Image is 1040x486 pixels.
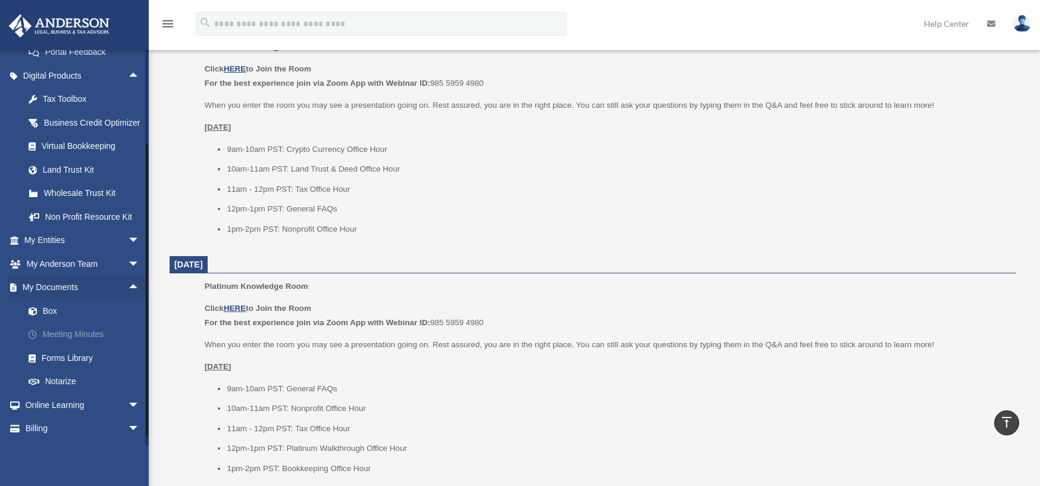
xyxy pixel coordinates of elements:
a: HERE [224,304,246,313]
b: For the best experience join via Zoom App with Webinar ID: [205,79,430,88]
a: Tax Toolbox [17,88,158,111]
li: 12pm-1pm PST: General FAQs [227,202,1008,216]
a: My Documentsarrow_drop_up [8,276,158,300]
div: Tax Toolbox [42,92,143,107]
p: 985 5959 4980 [205,301,1008,329]
li: 1pm-2pm PST: Bookkeeping Office Hour [227,462,1008,476]
span: Platinum Knowledge Room [205,282,308,291]
div: Non Profit Resource Kit [42,210,143,225]
a: Notarize [17,370,158,394]
a: My Anderson Teamarrow_drop_down [8,252,158,276]
li: 9am-10am PST: General FAQs [227,382,1008,396]
a: Non Profit Resource Kit [17,205,158,229]
b: Click to Join the Room [205,64,311,73]
span: arrow_drop_up [128,276,152,300]
b: For the best experience join via Zoom App with Webinar ID: [205,318,430,327]
a: HERE [224,64,246,73]
div: Land Trust Kit [42,163,143,177]
a: Land Trust Kit [17,158,158,182]
a: Box [17,299,158,323]
span: [DATE] [174,260,203,269]
a: Meeting Minutes [17,323,158,347]
li: 11am - 12pm PST: Tax Office Hour [227,182,1008,197]
i: menu [161,17,175,31]
a: Wholesale Trust Kit [17,182,158,205]
a: Events Calendar [8,440,158,464]
li: 10am-11am PST: Land Trust & Deed Office Hour [227,162,1008,176]
li: 9am-10am PST: Crypto Currency Office Hour [227,142,1008,157]
div: Virtual Bookkeeping [42,139,143,154]
i: search [199,16,212,29]
span: arrow_drop_down [128,252,152,276]
span: arrow_drop_down [128,393,152,418]
u: [DATE] [205,362,231,371]
span: arrow_drop_down [128,417,152,441]
img: User Pic [1013,15,1031,32]
div: Wholesale Trust Kit [42,186,143,201]
a: Business Credit Optimizer [17,111,158,135]
a: vertical_align_top [994,410,1019,435]
li: 12pm-1pm PST: Platinum Walkthrough Office Hour [227,441,1008,456]
a: Online Learningarrow_drop_down [8,393,158,417]
a: Portal Feedback [17,40,158,64]
img: Anderson Advisors Platinum Portal [5,14,113,38]
span: arrow_drop_up [128,64,152,88]
div: Business Credit Optimizer [42,116,143,130]
b: Click to Join the Room [205,304,311,313]
li: 10am-11am PST: Nonprofit Office Hour [227,401,1008,416]
p: 985 5959 4980 [205,62,1008,90]
a: menu [161,21,175,31]
li: 11am - 12pm PST: Tax Office Hour [227,422,1008,436]
a: My Entitiesarrow_drop_down [8,229,158,253]
a: Digital Productsarrow_drop_up [8,64,158,88]
a: Billingarrow_drop_down [8,417,158,441]
u: [DATE] [205,123,231,132]
span: arrow_drop_down [128,229,152,253]
a: Forms Library [17,346,158,370]
p: When you enter the room you may see a presentation going on. Rest assured, you are in the right p... [205,98,1008,113]
p: When you enter the room you may see a presentation going on. Rest assured, you are in the right p... [205,338,1008,352]
li: 1pm-2pm PST: Nonprofit Office Hour [227,222,1008,236]
i: vertical_align_top [1000,415,1014,429]
a: Virtual Bookkeeping [17,135,158,158]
